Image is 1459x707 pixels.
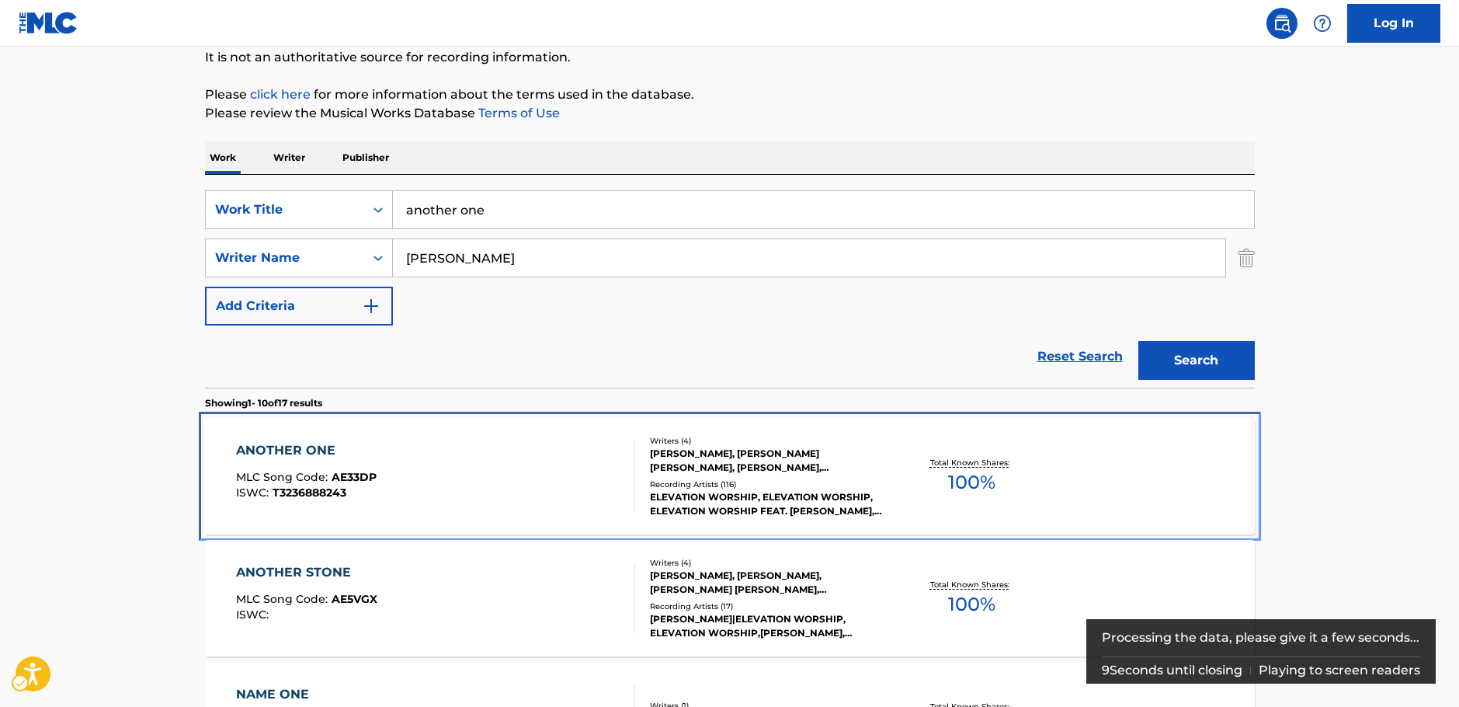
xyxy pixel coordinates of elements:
[205,48,1255,67] p: It is not an authoritative source for recording information.
[650,479,884,490] div: Recording Artists ( 116 )
[273,486,346,500] span: T3236888243
[205,141,241,174] p: Work
[205,190,1255,388] form: Search Form
[205,104,1255,123] p: Please review the Musical Works Database
[1347,4,1440,43] a: Log In
[1238,239,1255,277] img: Delete Criterion
[1313,14,1332,33] img: help
[650,490,884,518] div: ELEVATION WORSHIP, ELEVATION WORSHIP, ELEVATION WORSHIP FEAT. [PERSON_NAME], ELEVATION WORSHIP,[P...
[1102,619,1421,656] div: Processing the data, please give it a few seconds...
[236,486,273,500] span: ISWC :
[650,601,884,612] div: Recording Artists ( 17 )
[930,457,1013,468] p: Total Known Shares:
[236,470,332,484] span: MLC Song Code :
[338,141,394,174] p: Publisher
[650,569,884,597] div: [PERSON_NAME], [PERSON_NAME], [PERSON_NAME] [PERSON_NAME], [PERSON_NAME] [PERSON_NAME]
[362,297,380,315] img: 9d2ae6d4665cec9f34b9.svg
[236,441,377,460] div: ANOTHER ONE
[948,468,995,496] span: 100 %
[332,592,377,606] span: AE5VGX
[393,191,1254,228] input: Search...
[215,249,355,267] div: Writer Name
[650,447,884,475] div: [PERSON_NAME], [PERSON_NAME] [PERSON_NAME], [PERSON_NAME], [PERSON_NAME]
[236,608,273,622] span: ISWC :
[930,579,1013,590] p: Total Known Shares:
[1030,340,1131,374] a: Reset Search
[250,87,311,102] a: click here
[205,287,393,326] button: Add Criteria
[236,685,380,704] div: NAME ONE
[1138,341,1255,380] button: Search
[393,239,1225,277] input: Search...
[650,557,884,569] div: Writers ( 4 )
[650,435,884,447] div: Writers ( 4 )
[215,200,355,219] div: Work Title
[1102,663,1110,677] span: 9
[205,418,1255,535] a: ANOTHER ONEMLC Song Code:AE33DPISWC:T3236888243Writers (4)[PERSON_NAME], [PERSON_NAME] [PERSON_NA...
[1273,14,1291,33] img: search
[205,540,1255,656] a: ANOTHER STONEMLC Song Code:AE5VGXISWC:Writers (4)[PERSON_NAME], [PERSON_NAME], [PERSON_NAME] [PER...
[19,12,78,34] img: MLC Logo
[236,592,332,606] span: MLC Song Code :
[332,470,377,484] span: AE33DP
[205,85,1255,104] p: Please for more information about the terms used in the database.
[269,141,310,174] p: Writer
[205,396,322,410] p: Showing 1 - 10 of 17 results
[236,563,377,582] div: ANOTHER STONE
[948,590,995,618] span: 100 %
[475,106,560,120] a: Terms of Use
[650,612,884,640] div: [PERSON_NAME]|ELEVATION WORSHIP, ELEVATION WORSHIP,[PERSON_NAME],[PERSON_NAME], ELEVATION WORSHIP...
